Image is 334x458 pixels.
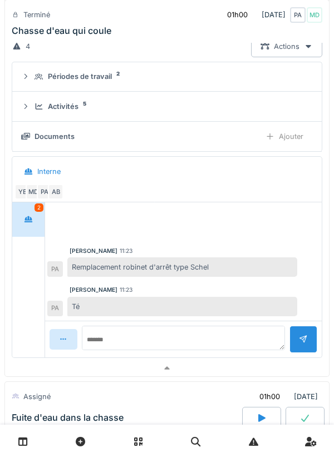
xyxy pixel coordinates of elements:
[14,184,30,200] div: YE
[47,261,63,277] div: PA
[17,126,317,147] summary: DocumentsAjouter
[23,391,51,402] div: Assigné
[290,7,306,23] div: PA
[120,247,132,255] div: 11:23
[12,412,124,423] div: Fuite d'eau dans la chasse
[35,131,75,142] div: Documents
[307,7,322,23] div: MD
[218,4,322,25] div: [DATE]
[48,184,63,200] div: AB
[70,286,117,294] div: [PERSON_NAME]
[12,25,111,36] div: Chasse d'eau qui coule
[250,386,322,407] div: [DATE]
[48,101,78,112] div: Activités
[259,391,280,402] div: 01h00
[26,184,41,200] div: MD
[256,126,313,147] div: Ajouter
[67,297,297,316] div: Té
[48,71,112,82] div: Périodes de travail
[23,9,50,20] div: Terminé
[120,286,132,294] div: 11:23
[17,96,317,117] summary: Activités5
[35,203,43,212] div: 2
[70,247,117,255] div: [PERSON_NAME]
[37,166,61,177] div: Interne
[37,184,52,200] div: PA
[17,67,317,87] summary: Périodes de travail2
[227,9,248,20] div: 01h00
[26,41,30,52] div: 4
[67,257,297,277] div: Remplacement robinet d'arrêt type Schel
[47,301,63,316] div: PA
[251,36,322,57] div: Actions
